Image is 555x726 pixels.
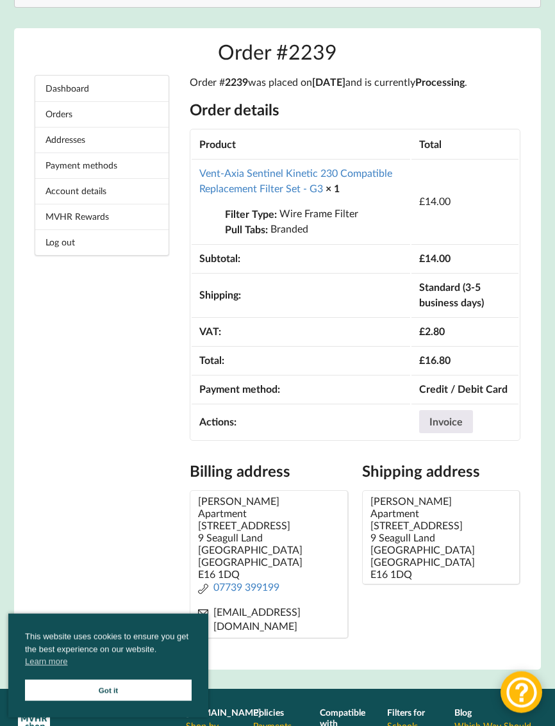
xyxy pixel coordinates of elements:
[190,100,520,120] h2: Order details
[192,131,410,158] th: Product
[419,354,451,366] span: 16.80
[35,204,169,229] a: MVHR Rewards
[25,631,192,672] span: This website uses cookies to ensure you get the best experience on our website.
[387,707,425,718] b: Filters for
[35,101,169,127] a: Orders
[225,222,268,237] strong: Pull Tabs:
[419,325,445,337] span: 2.80
[186,707,261,718] b: [DOMAIN_NAME]
[35,38,521,65] h1: Order #2239
[326,182,340,194] strong: × 1
[362,461,521,481] h2: Shipping address
[25,656,67,668] a: cookies - Learn more
[419,354,425,366] span: £
[35,229,169,255] a: Log out
[419,410,473,433] a: Invoice order number 2239
[35,76,169,101] a: Dashboard
[190,75,520,90] p: Order # was placed on and is currently .
[225,222,402,236] p: Branded
[213,581,279,593] a: 07739 399199
[411,375,519,402] td: Credit / Debit Card
[454,707,472,718] b: Blog
[198,605,340,634] p: [EMAIL_ADDRESS][DOMAIN_NAME]
[25,680,192,701] a: Got it cookie
[192,375,410,402] th: Payment method:
[415,76,465,88] mark: Processing
[411,273,519,316] td: Standard (3-5 business days)
[35,153,169,178] a: Payment methods
[411,131,519,158] th: Total
[190,490,349,639] address: [PERSON_NAME] Apartment [STREET_ADDRESS] 9 Seagull Land [GEOGRAPHIC_DATA] [GEOGRAPHIC_DATA] E16 1DQ
[419,195,425,207] span: £
[8,614,208,718] div: cookieconsent
[192,244,410,272] th: Subtotal:
[225,76,248,88] mark: 2239
[192,404,410,439] th: Actions:
[192,273,410,316] th: Shipping:
[225,206,402,221] p: Wire Frame Filter
[419,252,425,264] span: £
[419,325,425,337] span: £
[199,167,392,194] a: Vent-Axia Sentinel Kinetic 230 Compatible Replacement Filter Set - G3
[35,127,169,153] a: Addresses
[192,346,410,374] th: Total:
[35,178,169,204] a: Account details
[35,75,181,256] nav: Account pages
[419,252,451,264] span: 14.00
[190,461,349,481] h2: Billing address
[253,707,284,718] b: Policies
[362,490,521,585] address: [PERSON_NAME] Apartment [STREET_ADDRESS] 9 Seagull Land [GEOGRAPHIC_DATA] [GEOGRAPHIC_DATA] E16 1DQ
[312,76,345,88] mark: [DATE]
[419,195,451,207] bdi: 14.00
[225,206,277,222] strong: Filter Type:
[192,317,410,345] th: VAT:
